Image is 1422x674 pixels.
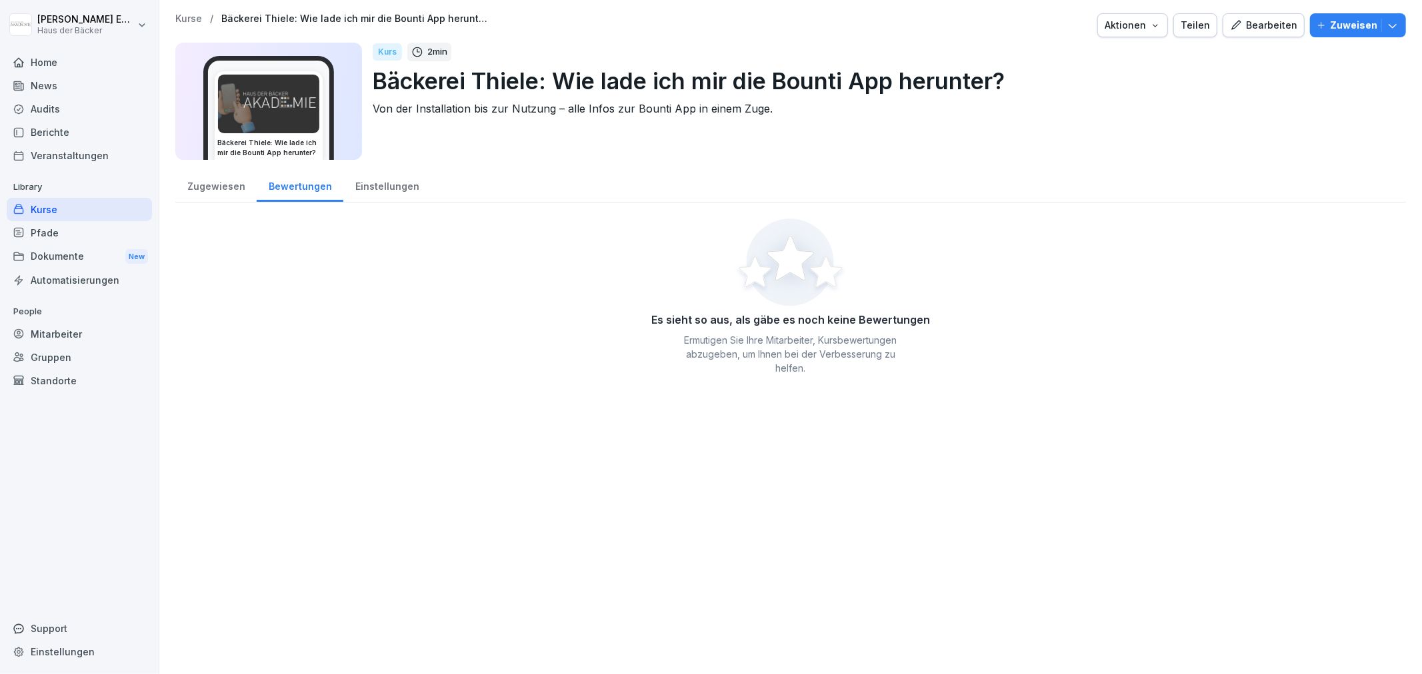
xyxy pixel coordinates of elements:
[7,369,152,392] a: Standorte
[373,43,402,61] div: Kurs
[175,168,257,202] a: Zugewiesen
[1330,18,1377,33] p: Zuweisen
[37,14,135,25] p: [PERSON_NAME] Ehlerding
[7,244,152,269] div: Dokumente
[221,13,488,25] a: Bäckerei Thiele: Wie lade ich mir die Bounti App herunter?
[7,244,152,269] a: DokumenteNew
[37,26,135,35] p: Haus der Bäcker
[674,333,907,375] div: Ermutigen Sie Ihre Mitarbeiter, Kursbewertungen abzugeben, um Ihnen bei der Verbesserung zu helfen.
[7,221,152,244] a: Pfade
[7,51,152,74] a: Home
[7,301,152,322] p: People
[373,64,1395,98] p: Bäckerei Thiele: Wie lade ich mir die Bounti App herunter?
[1105,18,1161,33] div: Aktionen
[1223,13,1305,37] button: Bearbeiten
[1097,13,1168,37] button: Aktionen
[7,268,152,292] a: Automatisierungen
[257,168,343,202] a: Bewertungen
[734,218,847,306] img: empty-rating-illustration.svg
[7,322,152,346] a: Mitarbeiter
[210,13,213,25] p: /
[7,176,152,198] p: Library
[7,74,152,97] a: News
[125,249,148,264] div: New
[7,144,152,167] a: Veranstaltungen
[7,97,152,121] a: Audits
[373,101,1395,117] p: Von der Installation bis zur Nutzung – alle Infos zur Bounti App in einem Zuge.
[1181,18,1210,33] div: Teilen
[1230,18,1297,33] div: Bearbeiten
[7,617,152,640] div: Support
[427,45,447,59] p: 2 min
[343,168,431,202] a: Einstellungen
[175,13,202,25] a: Kurse
[1173,13,1217,37] button: Teilen
[218,75,319,133] img: s78w77shk91l4aeybtorc9h7.png
[217,138,320,158] h3: Bäckerei Thiele: Wie lade ich mir die Bounti App herunter?
[7,640,152,663] a: Einstellungen
[1310,13,1406,37] button: Zuweisen
[7,121,152,144] a: Berichte
[7,198,152,221] a: Kurse
[7,346,152,369] a: Gruppen
[651,312,930,328] div: Es sieht so aus, als gäbe es noch keine Bewertungen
